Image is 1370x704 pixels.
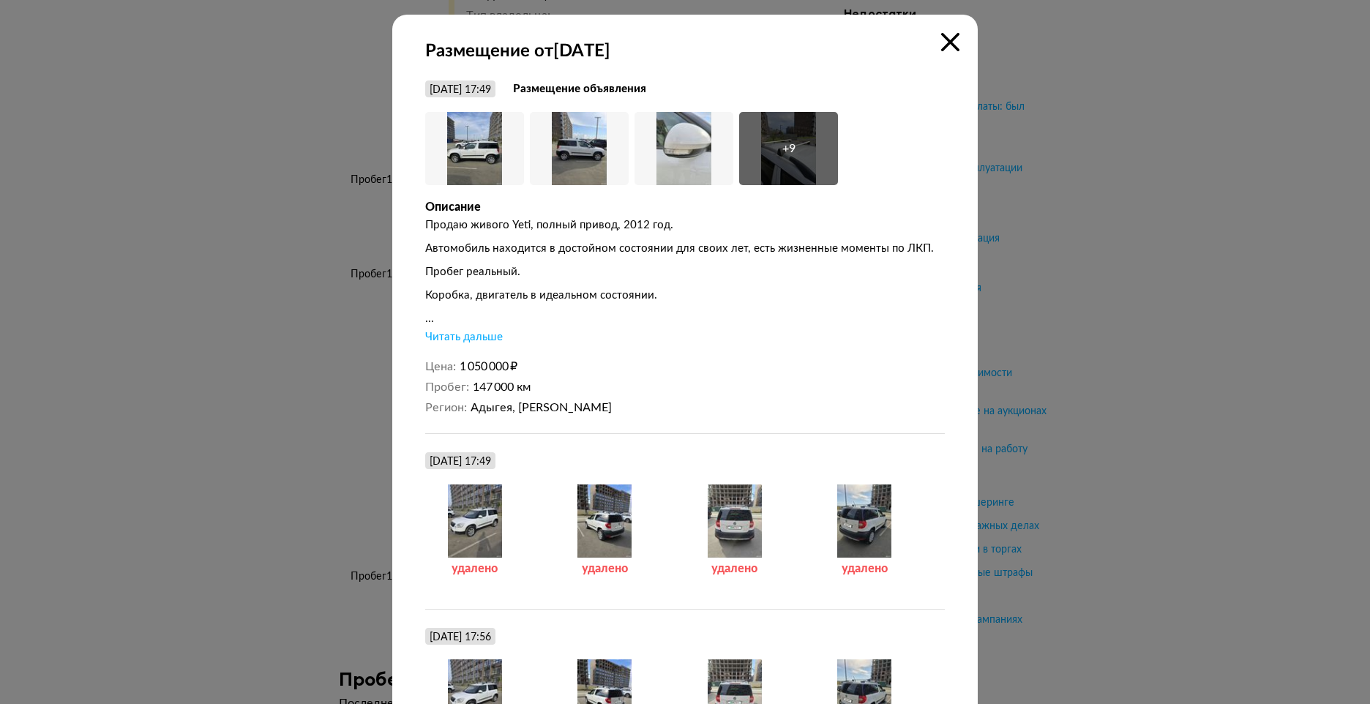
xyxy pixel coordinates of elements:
[425,241,945,256] div: Автомобиль находится в достойном состоянии для своих лет, есть жизненные моменты по ЛКП.
[425,380,469,394] dt: Пробег
[425,312,945,326] div: ...
[425,200,945,214] div: Описание
[685,561,784,576] div: удалено
[425,330,503,345] div: Читать дальше
[513,82,646,97] strong: Размещение объявления
[425,112,524,185] img: Car Photo
[425,218,945,233] div: Продаю живого Yeti, полный привод, 2012 год.
[425,400,467,415] dt: Регион
[471,400,946,415] dd: Адыгея, [PERSON_NAME]
[425,265,945,280] div: Пробег реальный.
[815,561,914,576] div: удалено
[530,112,629,185] img: Car Photo
[555,561,654,576] div: удалено
[473,380,946,394] dd: 147 000 км
[425,40,945,62] strong: Размещение от [DATE]
[460,361,517,372] span: 1 050 000 ₽
[430,83,491,97] div: [DATE] 17:49
[425,288,945,303] div: Коробка, двигатель в идеальном состоянии.
[430,455,491,468] div: [DATE] 17:49
[425,561,524,576] div: удалено
[430,631,491,644] div: [DATE] 17:56
[425,359,456,374] dt: Цена
[782,141,796,156] div: + 9
[635,112,733,185] img: Car Photo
